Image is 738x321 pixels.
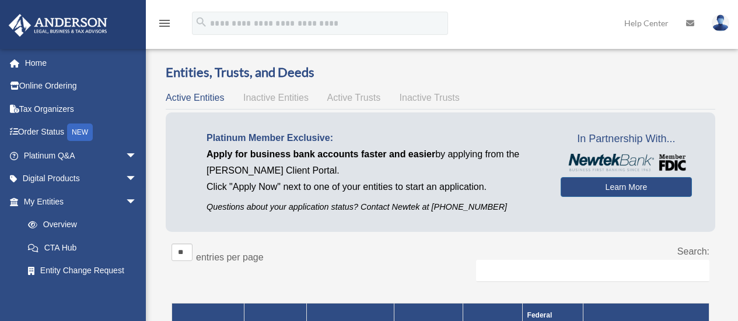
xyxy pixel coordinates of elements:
[207,200,543,214] p: Questions about your application status? Contact Newtek at [PHONE_NUMBER]
[125,167,149,191] span: arrow_drop_down
[195,16,208,29] i: search
[8,121,155,144] a: Order StatusNEW
[16,236,149,259] a: CTA Hub
[207,179,543,195] p: Click "Apply Now" next to one of your entities to start an application.
[8,167,155,191] a: Digital Productsarrow_drop_down
[8,144,155,167] a: Platinum Q&Aarrow_drop_down
[125,144,149,168] span: arrow_drop_down
[158,16,172,30] i: menu
[8,97,155,121] a: Tax Organizers
[243,93,309,103] span: Inactive Entities
[677,246,709,256] label: Search:
[561,177,692,197] a: Learn More
[5,14,111,37] img: Anderson Advisors Platinum Portal
[566,154,686,171] img: NewtekBankLogoSM.png
[400,93,460,103] span: Inactive Trusts
[125,190,149,214] span: arrow_drop_down
[8,75,155,98] a: Online Ordering
[8,190,149,213] a: My Entitiesarrow_drop_down
[8,51,155,75] a: Home
[16,213,143,237] a: Overview
[166,93,224,103] span: Active Entities
[712,15,729,31] img: User Pic
[196,252,264,262] label: entries per page
[561,130,692,149] span: In Partnership With...
[327,93,381,103] span: Active Trusts
[16,259,149,283] a: Entity Change Request
[207,146,543,179] p: by applying from the [PERSON_NAME] Client Portal.
[67,124,93,141] div: NEW
[158,20,172,30] a: menu
[207,149,435,159] span: Apply for business bank accounts faster and easier
[207,130,543,146] p: Platinum Member Exclusive:
[166,64,715,82] h3: Entities, Trusts, and Deeds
